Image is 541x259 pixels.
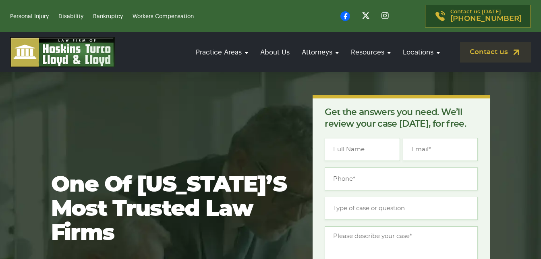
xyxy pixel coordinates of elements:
a: Resources [347,41,395,64]
input: Full Name [325,138,400,161]
a: Attorneys [298,41,343,64]
a: Contact us [DATE][PHONE_NUMBER] [425,5,531,27]
img: logo [10,37,115,67]
p: Contact us [DATE] [450,9,522,23]
span: [PHONE_NUMBER] [450,15,522,23]
a: Locations [399,41,444,64]
a: Contact us [460,42,531,63]
a: About Us [256,41,294,64]
h1: One of [US_STATE]’s most trusted law firms [51,173,287,246]
a: Bankruptcy [93,14,123,19]
input: Email* [403,138,478,161]
a: Practice Areas [192,41,252,64]
input: Phone* [325,167,478,190]
a: Disability [58,14,83,19]
p: Get the answers you need. We’ll review your case [DATE], for free. [325,107,478,130]
a: Personal Injury [10,14,49,19]
a: Workers Compensation [133,14,194,19]
input: Type of case or question [325,197,478,220]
